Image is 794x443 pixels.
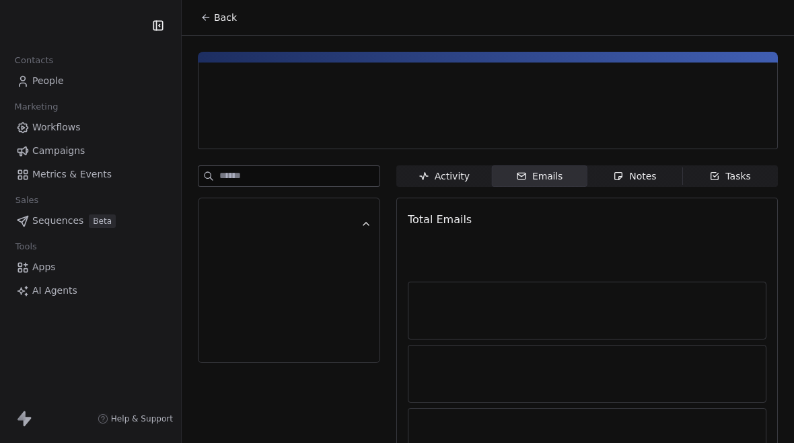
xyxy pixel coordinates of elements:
[11,280,170,302] a: AI Agents
[98,413,173,424] a: Help & Support
[32,120,81,134] span: Workflows
[32,284,77,298] span: AI Agents
[9,50,59,71] span: Contacts
[192,5,245,30] button: Back
[11,140,170,162] a: Campaigns
[11,163,170,186] a: Metrics & Events
[9,237,42,257] span: Tools
[613,169,656,184] div: Notes
[111,413,173,424] span: Help & Support
[11,256,170,278] a: Apps
[11,70,170,92] a: People
[89,214,116,228] span: Beta
[709,169,751,184] div: Tasks
[32,74,64,88] span: People
[214,11,237,24] span: Back
[32,260,56,274] span: Apps
[408,213,472,226] span: Total Emails
[32,144,85,158] span: Campaigns
[419,169,470,184] div: Activity
[32,167,112,182] span: Metrics & Events
[9,97,64,117] span: Marketing
[11,210,170,232] a: SequencesBeta
[9,190,44,210] span: Sales
[32,214,83,228] span: Sequences
[11,116,170,138] a: Workflows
